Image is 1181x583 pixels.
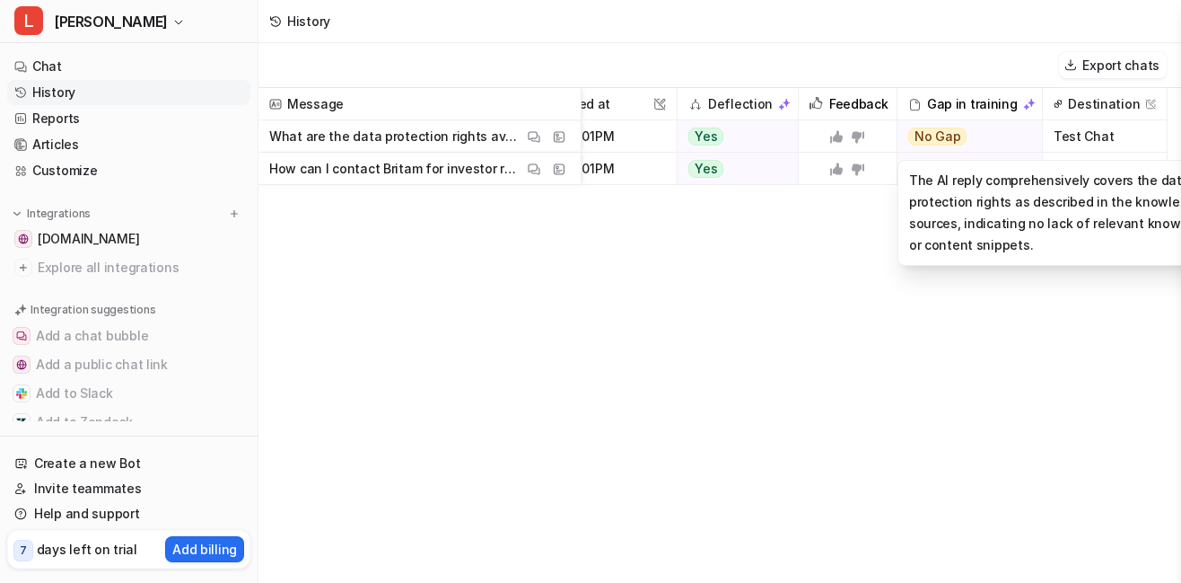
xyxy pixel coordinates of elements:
button: Yes [678,120,788,153]
p: What are the data protection rights available to individuals? [269,120,523,153]
img: Add a chat bubble [16,331,27,341]
a: History [7,80,250,105]
span: Test Chat [1050,120,1160,153]
button: Export chats [1059,52,1167,78]
h2: Feedback [829,88,888,120]
img: Add a public chat link [16,359,27,370]
button: Add billing [165,536,244,562]
img: Add to Slack [16,388,27,399]
button: Add to ZendeskAdd to Zendesk [7,408,250,437]
a: Explore all integrations [7,255,250,280]
p: Integrations [27,207,91,221]
h2: Deflection [708,88,773,120]
div: Gap in training [905,88,1035,120]
span: Yes [688,128,723,146]
p: 7 [20,543,27,559]
a: Customize [7,158,250,183]
span: [DATE] 4:01PM [523,153,669,185]
button: Add a chat bubbleAdd a chat bubble [7,322,250,350]
a: www.britam.com[DOMAIN_NAME] [7,226,250,252]
a: Invite teammates [7,476,250,501]
span: Explore all integrations [38,253,243,282]
button: Add to SlackAdd to Slack [7,379,250,408]
a: Articles [7,132,250,157]
p: Add billing [172,540,237,559]
button: Integrations [7,205,96,223]
span: Created at [523,88,669,120]
span: Message [266,88,573,120]
img: menu_add.svg [228,208,241,220]
span: Destination [1050,88,1160,120]
span: [DOMAIN_NAME] [38,230,139,248]
img: www.britam.com [18,234,29,244]
a: Help and support [7,501,250,526]
img: expand menu [11,208,23,220]
p: How can I contact Britam for investor relations? [269,153,523,185]
span: [PERSON_NAME] [54,9,168,34]
img: Add to Zendesk [16,417,27,428]
span: Yes [688,160,723,178]
a: Chat [7,54,250,79]
img: explore all integrations [14,259,32,277]
a: Create a new Bot [7,451,250,476]
button: Yes [678,153,788,185]
p: Integration suggestions [31,302,155,318]
button: No Gap [897,120,1030,153]
span: Test Chat [1050,153,1160,185]
span: L [14,6,43,35]
button: Add a public chat linkAdd a public chat link [7,350,250,379]
a: Reports [7,106,250,131]
p: days left on trial [37,540,137,559]
button: No Gap [897,153,1030,185]
span: No Gap [908,128,967,146]
span: [DATE] 4:01PM [523,120,669,153]
div: History [287,12,330,31]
